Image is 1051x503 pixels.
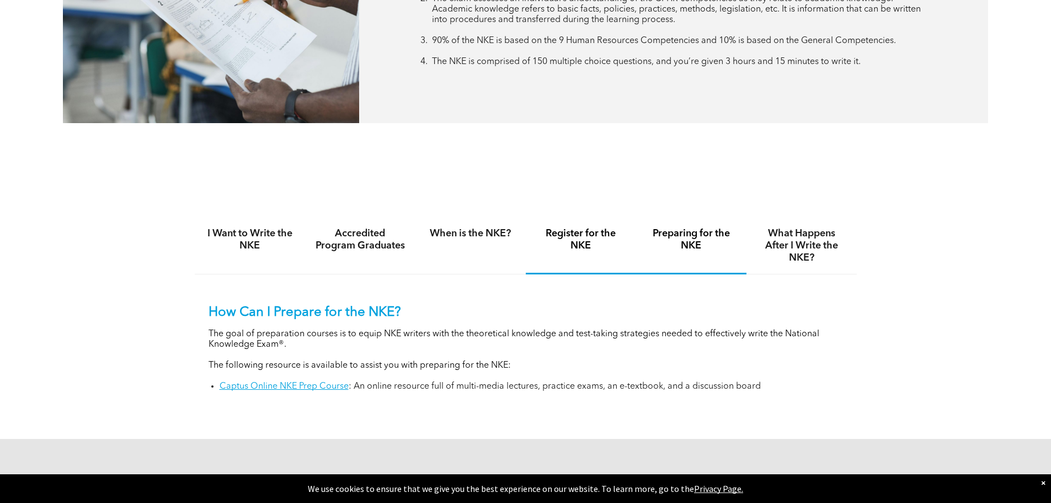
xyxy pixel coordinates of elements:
[432,57,861,66] span: The NKE is comprised of 150 multiple choice questions, and you’re given 3 hours and 15 minutes to...
[315,227,406,252] h4: Accredited Program Graduates
[646,227,737,252] h4: Preparing for the NKE
[209,329,843,350] p: The goal of preparation courses is to equip NKE writers with the theoretical knowledge and test-t...
[432,36,896,45] span: 90% of the NKE is based on the 9 Human Resources Competencies and 10% is based on the General Com...
[1041,477,1045,488] div: Dismiss notification
[220,382,349,391] a: Captus Online NKE Prep Course
[220,382,843,392] li: : An online resource full of multi-media lectures, practice exams, an e-textbook, and a discussio...
[209,305,843,321] p: How Can I Prepare for the NKE?
[756,227,847,264] h4: What Happens After I Write the NKE?
[209,361,843,371] p: The following resource is available to assist you with preparing for the NKE:
[425,227,516,240] h4: When is the NKE?
[536,227,626,252] h4: Register for the NKE
[694,483,743,494] a: Privacy Page.
[205,227,295,252] h4: I Want to Write the NKE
